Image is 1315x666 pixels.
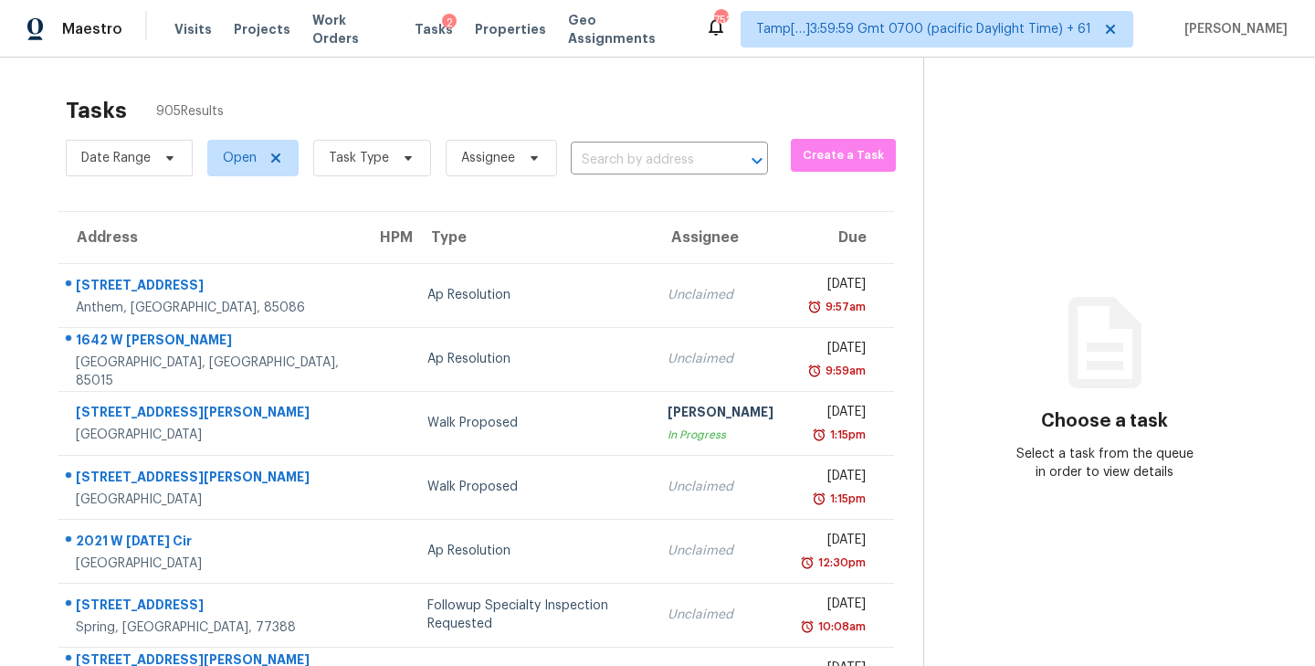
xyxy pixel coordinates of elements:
[415,23,453,36] span: Tasks
[668,478,773,496] div: Unclaimed
[803,275,866,298] div: [DATE]
[76,468,347,491] div: [STREET_ADDRESS][PERSON_NAME]
[815,554,866,572] div: 12:30pm
[822,298,866,316] div: 9:57am
[76,618,347,637] div: Spring, [GEOGRAPHIC_DATA], 77388
[427,286,638,304] div: Ap Resolution
[571,146,717,174] input: Search by address
[66,101,127,120] h2: Tasks
[76,532,347,555] div: 2021 W [DATE] Cir
[475,20,546,38] span: Properties
[427,597,638,633] div: Followup Specialty Inspection Requested
[62,20,122,38] span: Maestro
[803,339,866,362] div: [DATE]
[800,145,887,166] span: Create a Task
[1041,412,1168,430] h3: Choose a task
[427,478,638,496] div: Walk Proposed
[76,426,347,444] div: [GEOGRAPHIC_DATA]
[312,11,393,48] span: Work Orders
[756,20,1091,38] span: Tamp[…]3:59:59 Gmt 0700 (pacific Daylight Time) + 61
[156,102,224,121] span: 905 Results
[744,148,770,174] button: Open
[223,149,257,167] span: Open
[174,20,212,38] span: Visits
[803,467,866,490] div: [DATE]
[668,606,773,624] div: Unclaimed
[800,554,815,572] img: Overdue Alarm Icon
[668,542,773,560] div: Unclaimed
[812,426,826,444] img: Overdue Alarm Icon
[668,403,773,426] div: [PERSON_NAME]
[668,426,773,444] div: In Progress
[668,350,773,368] div: Unclaimed
[76,596,347,618] div: [STREET_ADDRESS]
[1177,20,1288,38] span: [PERSON_NAME]
[807,298,822,316] img: Overdue Alarm Icon
[76,299,347,317] div: Anthem, [GEOGRAPHIC_DATA], 85086
[76,491,347,509] div: [GEOGRAPHIC_DATA]
[812,490,826,508] img: Overdue Alarm Icon
[826,426,866,444] div: 1:15pm
[826,490,866,508] div: 1:15pm
[427,542,638,560] div: Ap Resolution
[461,149,515,167] span: Assignee
[427,350,638,368] div: Ap Resolution
[807,362,822,380] img: Overdue Alarm Icon
[822,362,866,380] div: 9:59am
[803,403,866,426] div: [DATE]
[803,595,866,618] div: [DATE]
[76,403,347,426] div: [STREET_ADDRESS][PERSON_NAME]
[362,212,413,263] th: HPM
[653,212,788,263] th: Assignee
[788,212,894,263] th: Due
[76,354,347,390] div: [GEOGRAPHIC_DATA], [GEOGRAPHIC_DATA], 85015
[234,20,290,38] span: Projects
[668,286,773,304] div: Unclaimed
[76,276,347,299] div: [STREET_ADDRESS]
[81,149,151,167] span: Date Range
[803,531,866,554] div: [DATE]
[714,11,727,29] div: 752
[1015,445,1195,481] div: Select a task from the queue in order to view details
[76,331,347,354] div: 1642 W [PERSON_NAME]
[58,212,362,263] th: Address
[413,212,653,263] th: Type
[442,14,457,32] div: 2
[800,618,815,636] img: Overdue Alarm Icon
[568,11,683,48] span: Geo Assignments
[791,139,896,172] button: Create a Task
[815,618,866,636] div: 10:08am
[76,555,347,573] div: [GEOGRAPHIC_DATA]
[427,414,638,432] div: Walk Proposed
[329,149,389,167] span: Task Type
